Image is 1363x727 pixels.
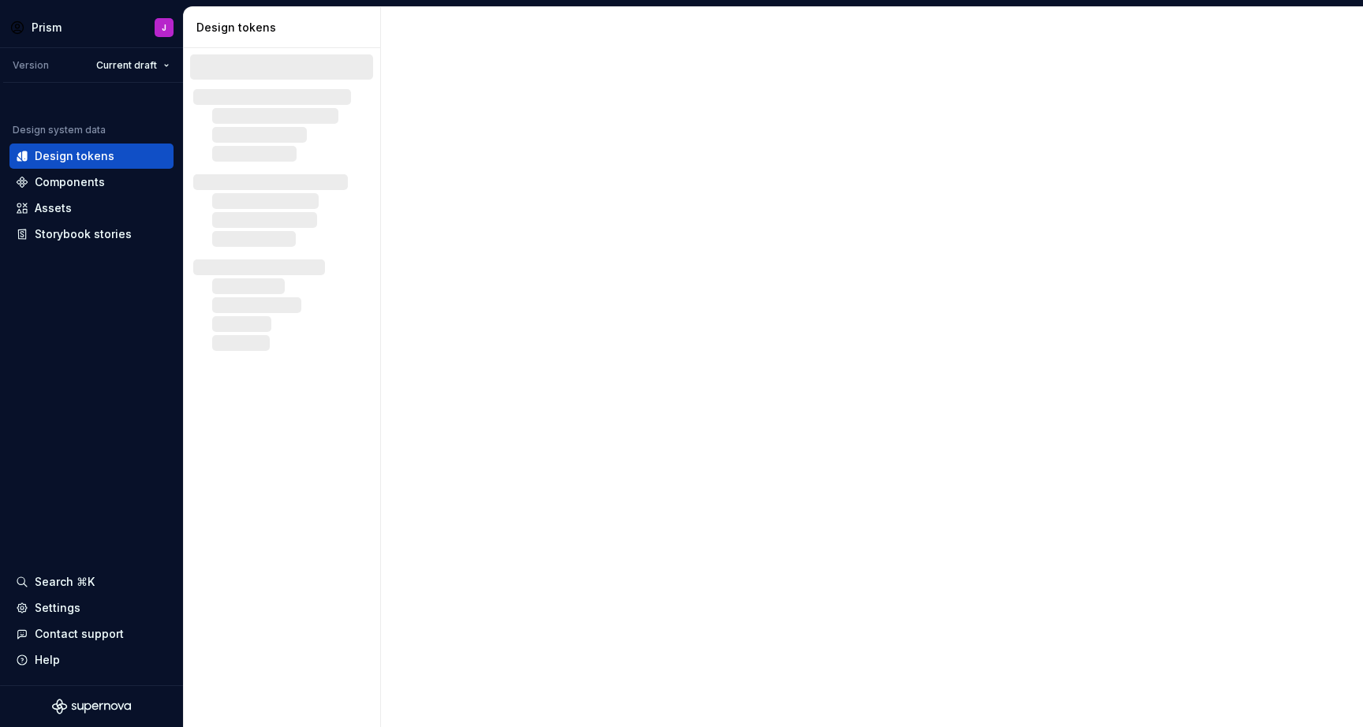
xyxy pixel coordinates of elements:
a: Components [9,170,174,195]
a: Settings [9,595,174,621]
div: Search ⌘K [35,574,95,590]
div: J [162,21,166,34]
a: Assets [9,196,174,221]
div: Help [35,652,60,668]
div: Design system data [13,124,106,136]
div: Assets [35,200,72,216]
div: Settings [35,600,80,616]
div: Design tokens [35,148,114,164]
a: Storybook stories [9,222,174,247]
div: Storybook stories [35,226,132,242]
span: Current draft [96,59,157,72]
button: Current draft [89,54,177,76]
svg: Supernova Logo [52,699,131,714]
button: Help [9,647,174,673]
div: Design tokens [196,20,374,35]
button: Search ⌘K [9,569,174,595]
button: PrismJ [3,10,180,44]
div: Contact support [35,626,124,642]
div: Version [13,59,49,72]
button: Contact support [9,621,174,647]
div: Components [35,174,105,190]
div: Prism [32,20,62,35]
a: Design tokens [9,144,174,169]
